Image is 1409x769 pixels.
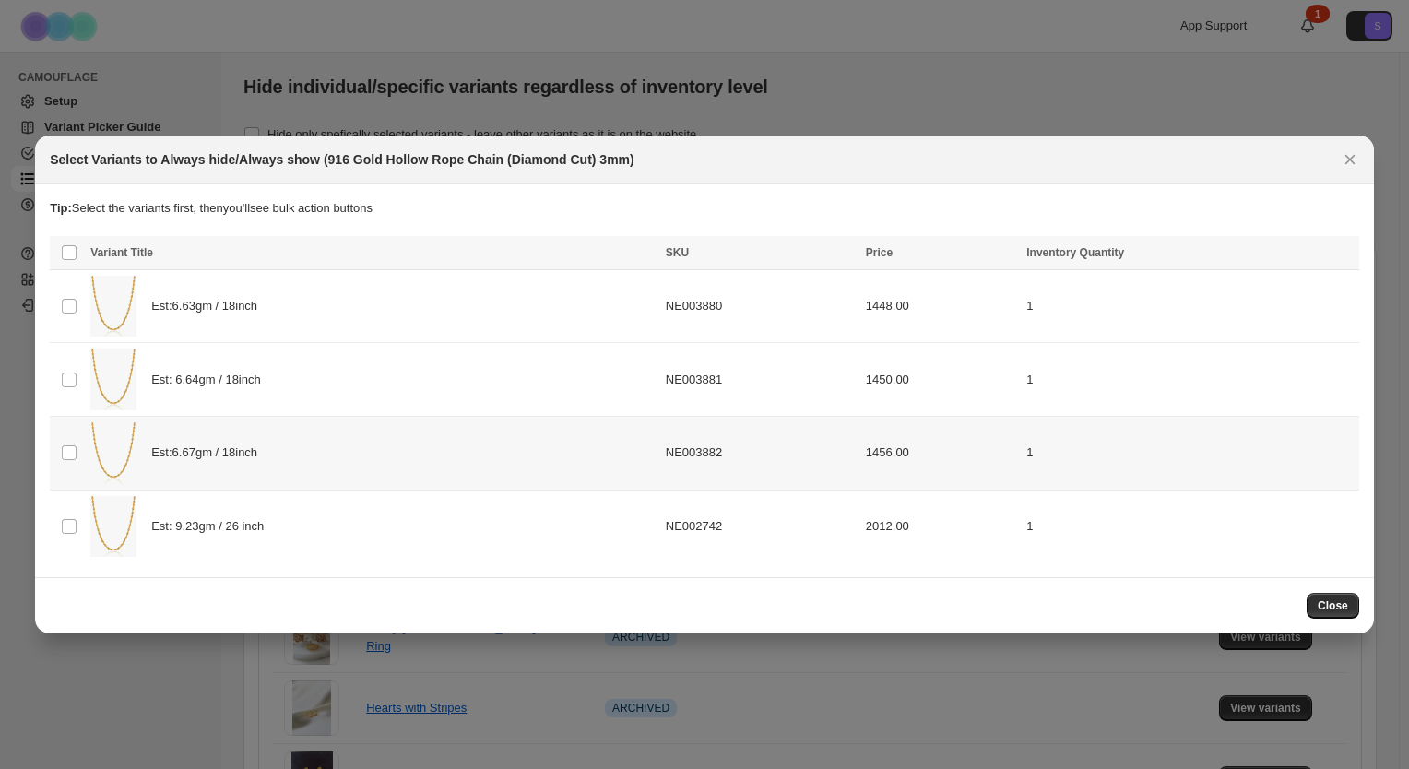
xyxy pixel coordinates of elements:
td: 1456.00 [860,417,1021,491]
img: 916GoldHollowRope_DiamondCut_Necklacethumbnail.jpg [90,422,136,484]
td: 1450.00 [860,343,1021,417]
td: 2012.00 [860,490,1021,562]
img: 916GoldHollowRope_DiamondCut_Necklacethumbnail.jpg [90,276,136,337]
td: 1 [1021,490,1359,562]
td: NE002742 [660,490,860,562]
span: Inventory Quantity [1026,246,1124,259]
img: 916GoldHollowRope_DiamondCut_Necklacethumbnail.jpg [90,349,136,410]
button: Close [1337,147,1363,172]
span: Variant Title [90,246,153,259]
h2: Select Variants to Always hide/Always show (916 Gold Hollow Rope Chain (Diamond Cut) 3mm) [50,150,634,169]
td: NE003881 [660,343,860,417]
span: Close [1318,598,1348,613]
td: 1 [1021,269,1359,343]
span: Est: 9.23gm / 26 inch [151,517,274,536]
span: SKU [666,246,689,259]
td: NE003880 [660,269,860,343]
td: 1 [1021,343,1359,417]
td: 1 [1021,417,1359,491]
td: 1448.00 [860,269,1021,343]
span: Price [866,246,893,259]
img: 916GoldHollowRope_DiamondCut_Necklacethumbnail.jpg [90,496,136,558]
span: Est: 6.64gm / 18inch [151,371,270,389]
button: Close [1307,593,1359,619]
span: Est:6.67gm / 18inch [151,444,267,462]
td: NE003882 [660,417,860,491]
p: Select the variants first, then you'll see bulk action buttons [50,199,1359,218]
span: Est:6.63gm / 18inch [151,297,267,315]
strong: Tip: [50,201,72,215]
